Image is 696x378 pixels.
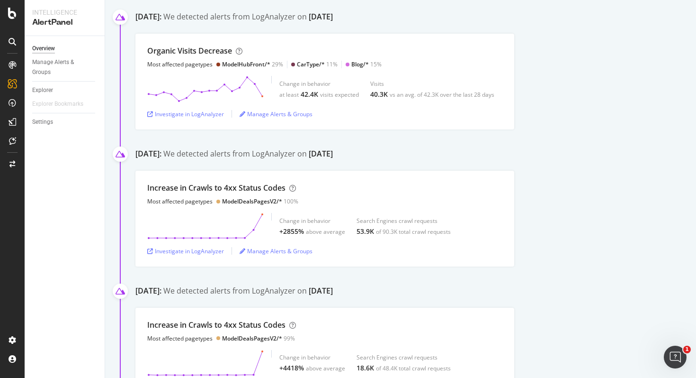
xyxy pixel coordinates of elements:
[135,148,161,161] div: [DATE]:
[32,99,83,109] div: Explorer Bookmarks
[222,197,282,205] div: ModelDealsPagesV2/*
[222,197,298,205] div: 100%
[147,320,286,331] div: Increase in Crawls to 4xx Status Codes
[32,57,89,77] div: Manage Alerts & Groups
[309,148,333,159] div: [DATE]
[279,217,345,225] div: Change in behavior
[32,57,98,77] a: Manage Alerts & Groups
[370,90,388,99] div: 40.3K
[32,99,93,109] a: Explorer Bookmarks
[301,90,318,99] div: 42.4K
[32,44,55,54] div: Overview
[320,91,359,99] div: visits expected
[240,247,312,255] a: Manage Alerts & Groups
[147,46,232,56] div: Organic Visits Decrease
[147,183,286,194] div: Increase in Crawls to 4xx Status Codes
[376,228,451,236] div: of 90.3K total crawl requests
[306,364,345,372] div: above average
[279,80,359,88] div: Change in behavior
[32,44,98,54] a: Overview
[376,364,451,372] div: of 48.4K total crawl requests
[309,286,333,296] div: [DATE]
[147,106,224,121] button: Investigate in LogAnalyzer
[309,11,333,22] div: [DATE]
[683,346,691,353] span: 1
[32,8,97,17] div: Intelligence
[357,353,451,361] div: Search Engines crawl requests
[351,60,382,68] div: 15%
[370,80,494,88] div: Visits
[357,217,451,225] div: Search Engines crawl requests
[135,11,161,24] div: [DATE]:
[306,228,345,236] div: above average
[147,110,224,118] a: Investigate in LogAnalyzer
[279,227,304,236] div: +2855%
[163,286,333,298] div: We detected alerts from LogAnalyzer on
[147,197,213,205] div: Most affected pagetypes
[240,243,312,258] button: Manage Alerts & Groups
[32,85,53,95] div: Explorer
[297,60,325,68] div: CarType/*
[357,227,374,236] div: 53.9K
[351,60,369,68] div: Blog/*
[32,117,53,127] div: Settings
[279,353,345,361] div: Change in behavior
[279,363,304,373] div: +4418%
[163,148,333,161] div: We detected alerts from LogAnalyzer on
[147,334,213,342] div: Most affected pagetypes
[32,117,98,127] a: Settings
[135,286,161,298] div: [DATE]:
[240,110,312,118] a: Manage Alerts & Groups
[163,11,333,24] div: We detected alerts from LogAnalyzer on
[664,346,687,369] iframe: Intercom live chat
[222,60,283,68] div: 29%
[147,247,224,255] a: Investigate in LogAnalyzer
[32,85,98,95] a: Explorer
[390,91,494,99] div: vs an avg. of 42.3K over the last 28 days
[147,243,224,258] button: Investigate in LogAnalyzer
[279,91,299,99] div: at least
[222,334,295,342] div: 99%
[32,17,97,28] div: AlertPanel
[147,60,213,68] div: Most affected pagetypes
[222,60,270,68] div: ModelHubFront/*
[357,363,374,373] div: 18.6K
[222,334,282,342] div: ModelDealsPagesV2/*
[240,106,312,121] button: Manage Alerts & Groups
[297,60,338,68] div: 11%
